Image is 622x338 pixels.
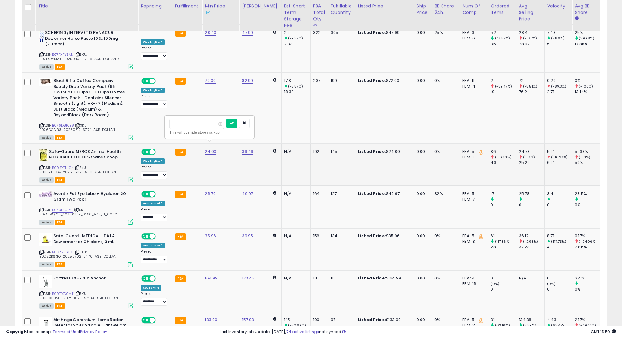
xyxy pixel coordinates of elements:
div: 7.43 [547,30,572,35]
div: 207 [313,78,323,83]
a: Terms of Use [53,329,79,335]
div: ASIN: [39,30,133,69]
div: 0 [491,287,516,292]
span: | SKU: B07CP4QLYF_20250707_16.30_ASB_H_0002 [39,207,117,217]
div: FBA: 3 [462,30,483,35]
a: B07FXRYSMJ [52,52,74,57]
b: Aventix Pet Eye Lube + Hyaluron 20 Gram Two Pack [53,191,128,204]
img: 316lDKfjRgL._SL40_.jpg [39,317,52,329]
small: (-1.9%) [523,155,535,160]
div: 134.38 [519,317,545,323]
div: 2.1 [284,30,310,35]
div: $133.00 [358,317,409,323]
div: 24.73 [519,149,545,154]
small: (-1.97%) [523,36,537,41]
div: Fulfillment [175,3,200,9]
img: 41Vn1gkHRLL._SL40_.jpg [39,30,44,42]
small: (117.75%) [551,239,566,244]
div: ASIN: [39,233,133,266]
b: Listed Price: [358,191,386,197]
div: 2.4% [575,275,600,281]
div: 1.15 [284,317,310,323]
div: FBA: 4 [462,275,483,281]
div: 0 [491,275,516,281]
b: Listed Price: [358,149,386,154]
div: Set To Min [141,285,161,291]
small: FBA [175,191,186,198]
div: 164 [313,191,323,197]
img: 51JpbYZN9HL._SL40_.jpg [39,149,48,161]
div: 100 [313,317,323,323]
div: 127 [331,191,350,197]
div: 28.5% [575,191,600,197]
div: $47.99 [358,30,409,35]
div: $24.00 [358,149,409,154]
div: 17.3 [284,78,310,83]
div: 5.14 [547,149,572,154]
small: (-16.29%) [551,155,568,160]
div: Repricing [141,3,169,9]
span: | SKU: B076DGPJB8_20250512_37.74_ASB_DOLLAN [39,123,115,132]
a: 72.00 [205,78,216,84]
div: Win BuyBox * [141,88,165,93]
div: 25% [575,30,600,35]
div: 32% [434,191,455,197]
span: | SKU: B00BYTTHG4_20250502_14.00_ASB_DOLLAN [39,165,116,174]
small: (-13%) [579,155,590,160]
span: All listings currently available for purchase on Amazon [39,220,54,225]
a: 133.00 [205,317,217,323]
small: (-5.51%) [523,84,537,89]
div: 5 [547,41,572,47]
div: FBM: 6 [462,35,483,41]
b: Fortress FX-7 4lb Anchor [53,275,128,283]
b: Black Rifle Coffee Company Supply Drop Variety Pack (96 Count of K Cups) - K Cups Coffee Variety ... [53,78,128,120]
div: 36.12 [519,233,545,239]
div: 0.00 [417,30,427,35]
div: 4.43 [547,317,572,323]
div: 2 [491,78,516,83]
span: FBA [55,64,65,70]
div: N/A [284,233,306,239]
div: FBM: 7 [462,197,483,202]
span: OFF [155,234,165,239]
div: $49.97 [358,191,409,197]
a: B076DGPJB8 [52,123,74,128]
div: 0.00 [417,233,427,239]
div: 25.21 [519,160,545,165]
small: (-5.57%) [288,84,303,89]
div: 28.97 [519,41,545,47]
div: ASIN: [39,275,133,308]
span: FBA [55,303,65,309]
a: Privacy Policy [80,329,107,335]
img: InventoryLab Logo [205,10,211,16]
span: All listings currently available for purchase on Amazon [39,303,54,309]
div: 322 [313,30,323,35]
a: 28.40 [205,30,216,36]
small: Avg BB Share. [575,16,578,21]
a: 39.95 [242,233,253,239]
div: Preset: [141,165,167,179]
div: 0 [547,287,572,292]
span: All listings currently available for purchase on Amazon [39,177,54,183]
div: 305 [331,30,350,35]
div: 61 [491,233,516,239]
div: 0% [434,275,455,281]
div: ASIN: [39,149,133,182]
div: 43 [491,160,516,165]
div: 0.00 [417,78,427,83]
small: (0%) [547,281,556,286]
div: 0 [519,202,545,208]
div: 2.86% [575,244,600,250]
div: Preset: [141,207,167,221]
div: 145 [331,149,350,154]
div: 76.2 [519,89,545,95]
div: Preset: [141,46,167,60]
div: 0 [547,202,572,208]
div: 2.33 [284,41,310,47]
span: All listings currently available for purchase on Amazon [39,262,54,267]
small: (-2.98%) [523,239,538,244]
div: 2.17% [575,317,600,323]
img: 41vrkAm78zL._SL40_.jpg [39,191,52,197]
div: 28 [491,244,516,250]
div: ASIN: [39,191,133,224]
